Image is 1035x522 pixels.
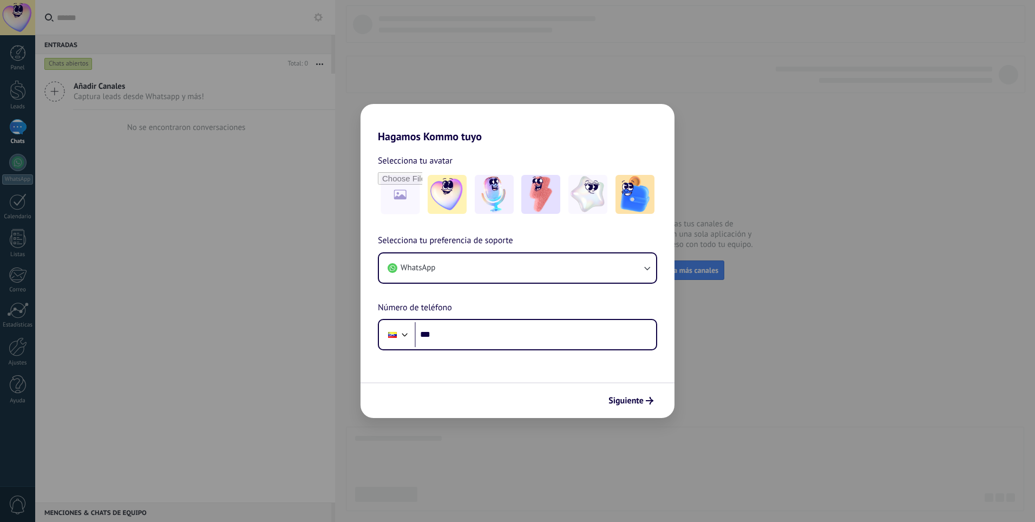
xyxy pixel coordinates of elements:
button: WhatsApp [379,253,656,283]
img: -1.jpeg [428,175,467,214]
img: -5.jpeg [615,175,654,214]
span: WhatsApp [401,263,435,273]
button: Siguiente [604,391,658,410]
div: Venezuela: + 58 [382,323,403,346]
h2: Hagamos Kommo tuyo [361,104,674,143]
span: Selecciona tu preferencia de soporte [378,234,513,248]
span: Selecciona tu avatar [378,154,453,168]
span: Número de teléfono [378,301,452,315]
img: -2.jpeg [475,175,514,214]
img: -3.jpeg [521,175,560,214]
span: Siguiente [608,397,644,404]
img: -4.jpeg [568,175,607,214]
